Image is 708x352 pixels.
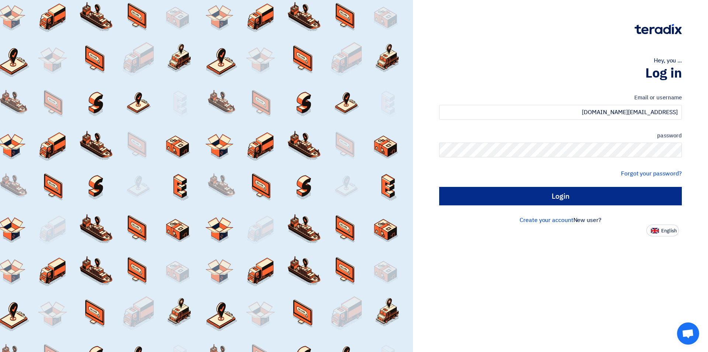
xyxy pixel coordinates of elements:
div: Open chat [677,322,699,345]
input: Login [439,187,682,205]
img: en-US.png [651,228,659,233]
font: Email or username [634,93,682,102]
font: password [657,131,682,140]
font: Hey, you ... [654,56,682,65]
input: Enter your work email or username... [439,105,682,120]
a: Forgot your password? [621,169,682,178]
font: New user? [573,216,601,225]
img: Teradix logo [635,24,682,34]
a: Create your account [520,216,573,225]
font: Log in [645,63,682,83]
button: English [646,225,679,236]
font: English [661,227,677,234]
